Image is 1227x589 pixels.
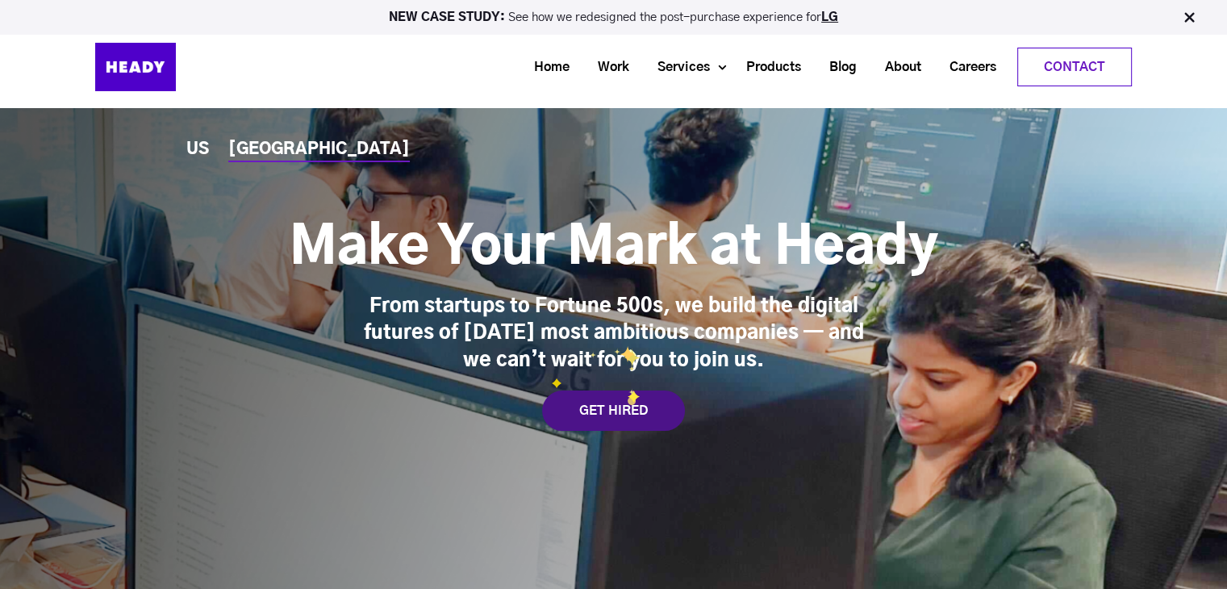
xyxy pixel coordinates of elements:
a: Blog [809,52,865,82]
a: Products [726,52,809,82]
a: Services [637,52,718,82]
a: LG [821,11,838,23]
img: Heady_Logo_Web-01 (1) [95,43,176,91]
div: From startups to Fortune 500s, we build the digital futures of [DATE] most ambitious companies — ... [364,294,864,375]
a: Careers [929,52,1004,82]
a: GET HIRED [542,391,685,431]
a: About [865,52,929,82]
a: US [186,141,209,158]
strong: NEW CASE STUDY: [389,11,508,23]
a: Contact [1018,48,1131,86]
a: [GEOGRAPHIC_DATA] [228,141,410,158]
a: Work [578,52,637,82]
div: Navigation Menu [216,48,1132,86]
p: See how we redesigned the post-purchase experience for [7,11,1220,23]
a: Home [514,52,578,82]
h1: Make Your Mark at Heady [290,216,938,281]
img: Close Bar [1181,10,1197,26]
